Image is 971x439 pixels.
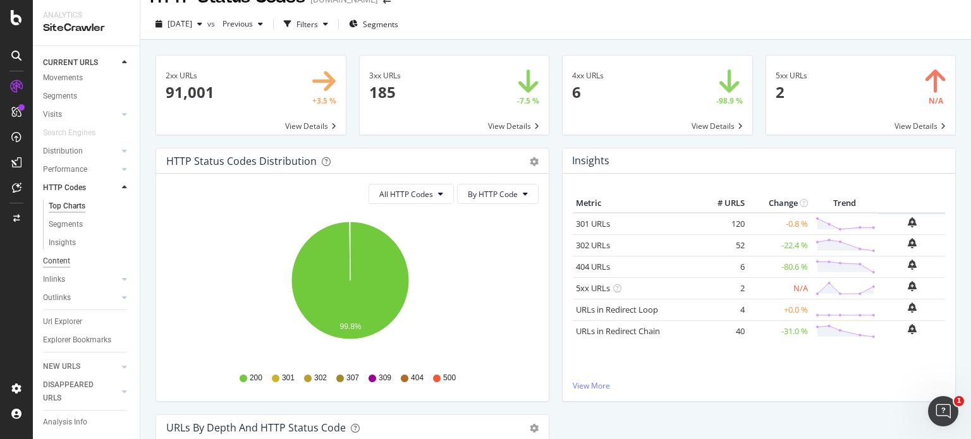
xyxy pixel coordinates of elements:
td: 40 [697,320,748,342]
a: 302 URLs [576,239,610,251]
button: Filters [279,14,333,34]
td: -0.8 % [748,213,811,235]
a: Content [43,255,131,268]
div: Analytics [43,10,130,21]
div: Filters [296,19,318,30]
a: Insights [49,236,131,250]
th: Change [748,194,811,213]
td: -80.6 % [748,256,811,277]
button: [DATE] [150,14,207,34]
div: Distribution [43,145,83,158]
span: 1 [954,396,964,406]
a: 5xx URLs [576,282,610,294]
div: Visits [43,108,62,121]
a: Analysis Info [43,416,131,429]
th: # URLS [697,194,748,213]
td: 52 [697,234,748,256]
a: Url Explorer [43,315,131,328]
td: 6 [697,256,748,277]
span: 302 [314,373,327,383]
text: 99.8% [339,323,361,332]
span: 404 [411,373,424,383]
span: 307 [346,373,359,383]
div: Outlinks [43,291,71,304]
td: 4 [697,299,748,320]
div: CURRENT URLS [43,56,98,69]
td: N/A [748,277,811,299]
div: bell-plus [908,281,917,291]
a: Inlinks [43,273,118,286]
a: Visits [43,108,118,121]
div: URLs by Depth and HTTP Status Code [166,421,346,434]
td: 2 [697,277,748,299]
a: URLs in Redirect Loop [576,304,658,315]
th: Trend [811,194,879,213]
a: View More [573,380,945,391]
svg: A chart. [166,214,534,361]
a: URLs in Redirect Chain [576,325,660,337]
div: Search Engines [43,126,95,140]
div: gear [530,157,539,166]
button: Previous [217,14,268,34]
a: Movements [43,71,131,85]
a: Performance [43,163,118,176]
a: Outlinks [43,291,118,304]
button: By HTTP Code [457,184,539,204]
span: By HTTP Code [468,189,518,200]
span: 301 [282,373,295,383]
span: vs [207,18,217,29]
td: -22.4 % [748,234,811,256]
a: Explorer Bookmarks [43,334,131,347]
span: 200 [250,373,262,383]
a: DISAPPEARED URLS [43,378,118,405]
div: bell-plus [908,303,917,313]
a: 404 URLs [576,261,610,272]
div: Segments [49,218,83,231]
div: DISAPPEARED URLS [43,378,107,405]
td: 120 [697,213,748,235]
div: Performance [43,163,87,176]
td: +0.0 % [748,299,811,320]
div: Top Charts [49,200,85,213]
div: Analysis Info [43,416,87,429]
button: All HTTP Codes [369,184,454,204]
a: Segments [43,90,131,103]
div: HTTP Status Codes Distribution [166,155,317,167]
div: bell-plus [908,324,917,334]
span: 309 [379,373,391,383]
span: 500 [443,373,456,383]
span: 2025 Sep. 4th [168,18,192,29]
div: SiteCrawler [43,21,130,35]
a: NEW URLS [43,360,118,373]
a: Top Charts [49,200,131,213]
a: 301 URLs [576,218,610,229]
div: bell-plus [908,238,917,248]
a: Segments [49,218,131,231]
div: Url Explorer [43,315,82,328]
div: Explorer Bookmarks [43,334,111,347]
span: All HTTP Codes [379,189,433,200]
div: NEW URLS [43,360,80,373]
a: CURRENT URLS [43,56,118,69]
div: bell-plus [908,217,917,227]
div: gear [530,424,539,433]
span: Segments [363,19,398,30]
td: -31.0 % [748,320,811,342]
a: Search Engines [43,126,108,140]
span: Previous [217,18,253,29]
div: HTTP Codes [43,181,86,195]
iframe: Intercom live chat [928,396,958,426]
a: HTTP Codes [43,181,118,195]
a: Distribution [43,145,118,158]
div: Content [43,255,70,268]
div: Inlinks [43,273,65,286]
div: bell-plus [908,260,917,270]
button: Segments [344,14,403,34]
h4: Insights [572,152,609,169]
div: Movements [43,71,83,85]
div: Insights [49,236,76,250]
div: Segments [43,90,77,103]
th: Metric [573,194,697,213]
